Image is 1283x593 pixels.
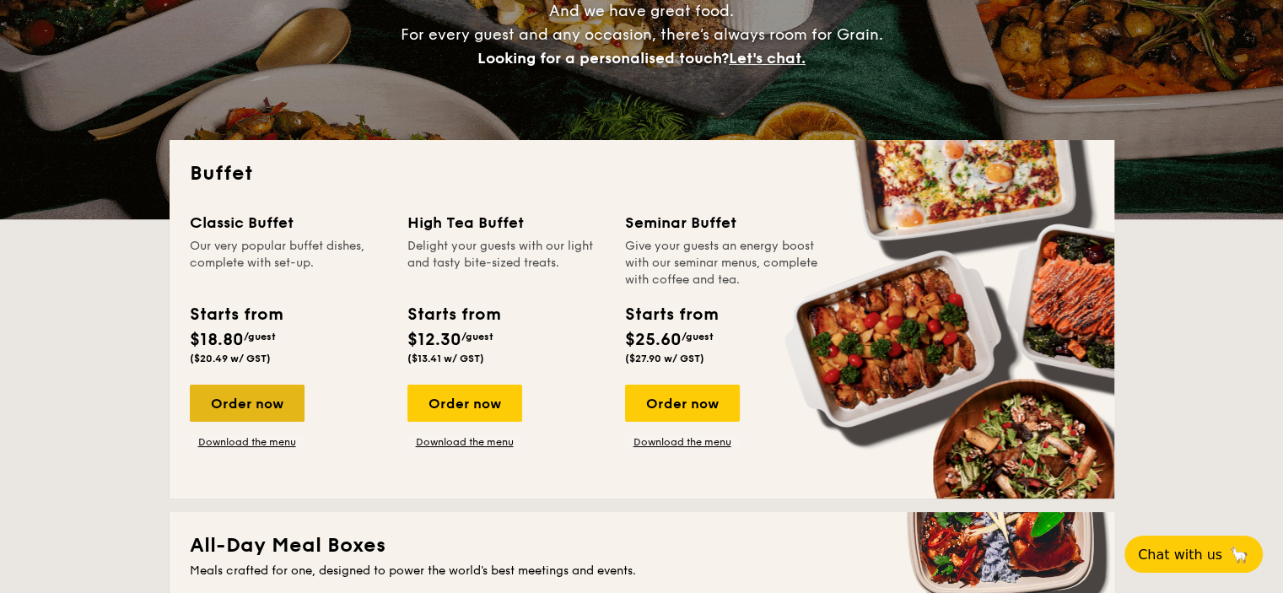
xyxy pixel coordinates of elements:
[190,532,1094,559] h2: All-Day Meal Boxes
[190,385,305,422] div: Order now
[190,435,305,449] a: Download the menu
[625,238,822,288] div: Give your guests an energy boost with our seminar menus, complete with coffee and tea.
[625,211,822,235] div: Seminar Buffet
[190,211,387,235] div: Classic Buffet
[407,302,499,327] div: Starts from
[190,353,271,364] span: ($20.49 w/ GST)
[625,353,704,364] span: ($27.90 w/ GST)
[190,330,244,350] span: $18.80
[407,353,484,364] span: ($13.41 w/ GST)
[682,331,714,342] span: /guest
[407,435,522,449] a: Download the menu
[407,330,461,350] span: $12.30
[625,385,740,422] div: Order now
[1229,545,1249,564] span: 🦙
[1138,547,1222,563] span: Chat with us
[477,49,729,67] span: Looking for a personalised touch?
[244,331,276,342] span: /guest
[625,330,682,350] span: $25.60
[401,2,883,67] span: And we have great food. For every guest and any occasion, there’s always room for Grain.
[190,160,1094,187] h2: Buffet
[407,238,605,288] div: Delight your guests with our light and tasty bite-sized treats.
[407,211,605,235] div: High Tea Buffet
[625,435,740,449] a: Download the menu
[1124,536,1263,573] button: Chat with us🦙
[407,385,522,422] div: Order now
[190,302,282,327] div: Starts from
[729,49,806,67] span: Let's chat.
[461,331,493,342] span: /guest
[190,563,1094,580] div: Meals crafted for one, designed to power the world's best meetings and events.
[625,302,717,327] div: Starts from
[190,238,387,288] div: Our very popular buffet dishes, complete with set-up.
